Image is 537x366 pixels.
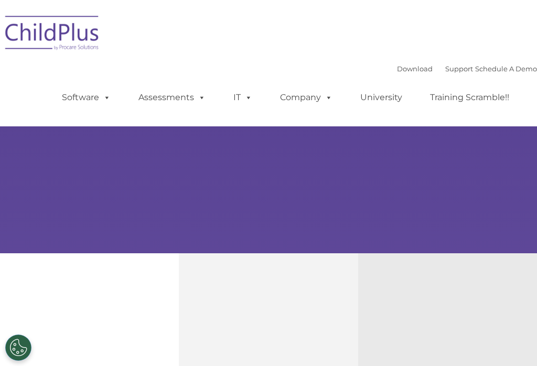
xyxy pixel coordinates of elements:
a: Assessments [128,87,216,108]
a: University [350,87,413,108]
a: Company [270,87,343,108]
a: Support [445,64,473,73]
font: | [397,64,537,73]
a: Software [51,87,121,108]
button: Cookies Settings [5,335,31,361]
a: IT [223,87,263,108]
a: Schedule A Demo [475,64,537,73]
a: Download [397,64,433,73]
a: Training Scramble!! [420,87,520,108]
